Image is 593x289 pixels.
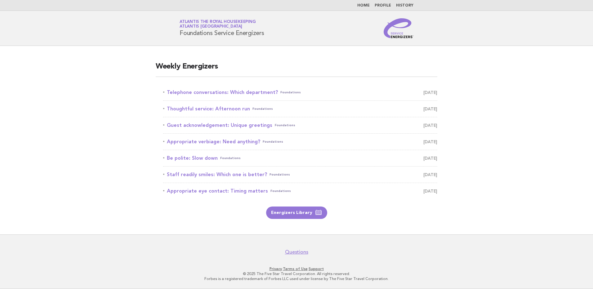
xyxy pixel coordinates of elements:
a: Appropriate verbiage: Need anything?Foundations [DATE] [163,137,437,146]
span: [DATE] [423,88,437,97]
span: [DATE] [423,170,437,179]
span: [DATE] [423,121,437,130]
span: [DATE] [423,187,437,195]
h2: Weekly Energizers [156,62,437,77]
a: Telephone conversations: Which department?Foundations [DATE] [163,88,437,97]
a: Home [357,4,370,7]
p: Forbes is a registered trademark of Forbes LLC used under license by The Five Star Travel Corpora... [107,276,486,281]
a: Staff readily smiles: Which one is better?Foundations [DATE] [163,170,437,179]
span: Foundations [220,154,241,162]
span: [DATE] [423,154,437,162]
span: Foundations [252,104,273,113]
a: Questions [285,249,308,255]
p: · · [107,266,486,271]
a: Be polite: Slow downFoundations [DATE] [163,154,437,162]
a: Privacy [270,267,282,271]
span: Foundations [270,187,291,195]
span: Foundations [280,88,301,97]
a: Appropriate eye contact: Timing mattersFoundations [DATE] [163,187,437,195]
a: Support [309,267,324,271]
a: History [396,4,413,7]
img: Service Energizers [384,18,413,38]
a: Energizers Library [266,207,327,219]
span: Foundations [270,170,290,179]
span: Foundations [275,121,295,130]
span: [DATE] [423,104,437,113]
a: Guest acknowledgement: Unique greetingsFoundations [DATE] [163,121,437,130]
span: [DATE] [423,137,437,146]
a: Profile [375,4,391,7]
span: Atlantis [GEOGRAPHIC_DATA] [180,25,242,29]
h1: Foundations Service Energizers [180,20,264,36]
a: Atlantis the Royal HousekeepingAtlantis [GEOGRAPHIC_DATA] [180,20,256,29]
p: © 2025 The Five Star Travel Corporation. All rights reserved. [107,271,486,276]
span: Foundations [263,137,283,146]
a: Thoughtful service: Afternoon runFoundations [DATE] [163,104,437,113]
a: Terms of Use [283,267,308,271]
